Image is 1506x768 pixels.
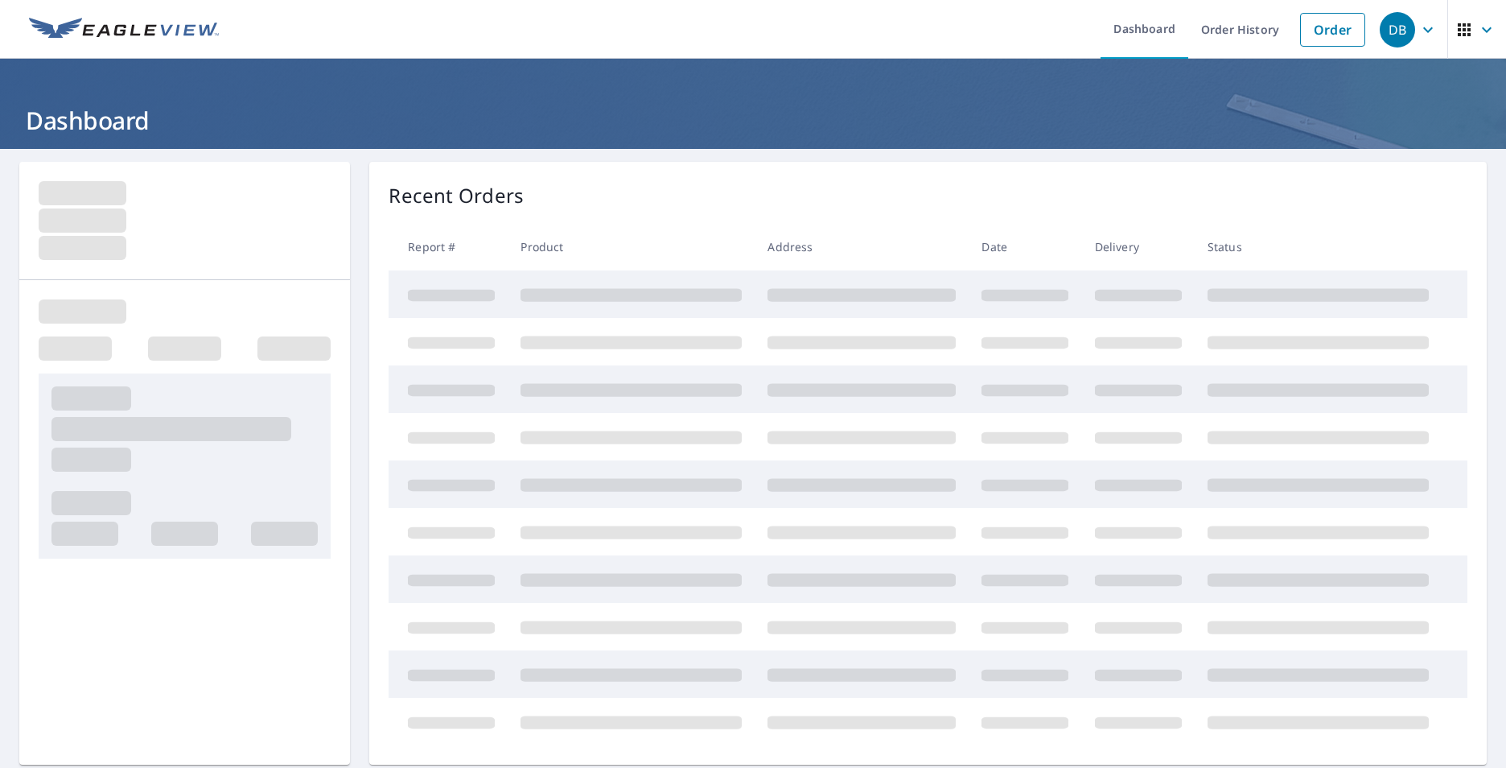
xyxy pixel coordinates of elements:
a: Order [1300,13,1365,47]
th: Delivery [1082,223,1195,270]
th: Address [755,223,969,270]
th: Status [1195,223,1442,270]
th: Product [508,223,755,270]
p: Recent Orders [389,181,524,210]
img: EV Logo [29,18,219,42]
th: Date [969,223,1081,270]
th: Report # [389,223,508,270]
div: DB [1380,12,1415,47]
h1: Dashboard [19,104,1487,137]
